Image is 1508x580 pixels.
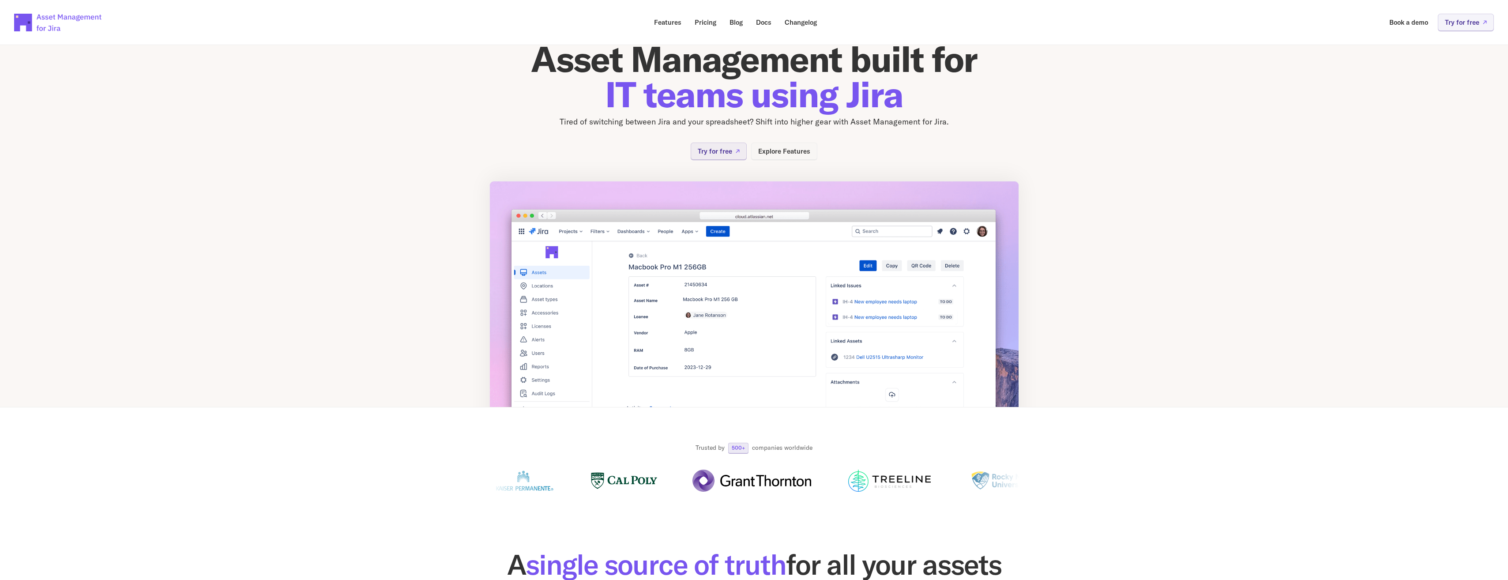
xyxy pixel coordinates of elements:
a: Blog [723,14,749,31]
p: Try for free [1445,19,1479,26]
p: 500+ [732,445,745,451]
img: Logo [843,470,929,492]
a: Explore Features [751,143,817,160]
h2: A for all your assets [445,550,1063,579]
p: Explore Features [758,148,810,154]
p: Changelog [785,19,817,26]
p: Trusted by [696,444,725,452]
p: Pricing [695,19,716,26]
a: Pricing [688,14,722,31]
p: Docs [756,19,771,26]
p: companies worldwide [752,444,812,452]
a: Changelog [778,14,823,31]
img: Logo [491,470,553,492]
a: Features [648,14,688,31]
h1: Asset Management built for [489,41,1019,112]
p: Try for free [698,148,732,154]
a: Try for free [691,143,747,160]
p: Tired of switching between Jira and your spreadsheet? Shift into higher gear with Asset Managemen... [489,116,1019,128]
p: Blog [730,19,743,26]
a: Docs [750,14,778,31]
p: Features [654,19,681,26]
a: Try for free [1438,14,1494,31]
a: Book a demo [1383,14,1434,31]
span: IT teams using Jira [605,72,903,117]
p: Book a demo [1389,19,1428,26]
img: App [489,181,1019,450]
img: Logo [588,470,654,492]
